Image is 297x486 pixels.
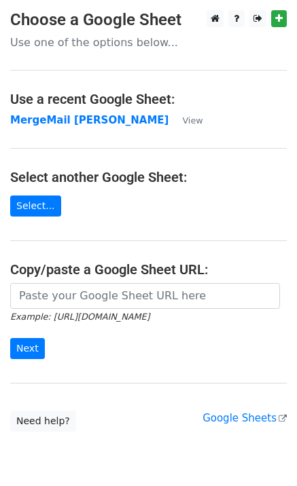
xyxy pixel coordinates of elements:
[10,114,169,126] a: MergeMail [PERSON_NAME]
[10,91,287,107] h4: Use a recent Google Sheet:
[10,338,45,359] input: Next
[10,195,61,217] a: Select...
[203,412,287,424] a: Google Sheets
[10,283,280,309] input: Paste your Google Sheet URL here
[10,169,287,185] h4: Select another Google Sheet:
[10,411,76,432] a: Need help?
[10,35,287,50] p: Use one of the options below...
[10,261,287,278] h4: Copy/paste a Google Sheet URL:
[182,115,203,126] small: View
[10,10,287,30] h3: Choose a Google Sheet
[169,114,203,126] a: View
[10,312,150,322] small: Example: [URL][DOMAIN_NAME]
